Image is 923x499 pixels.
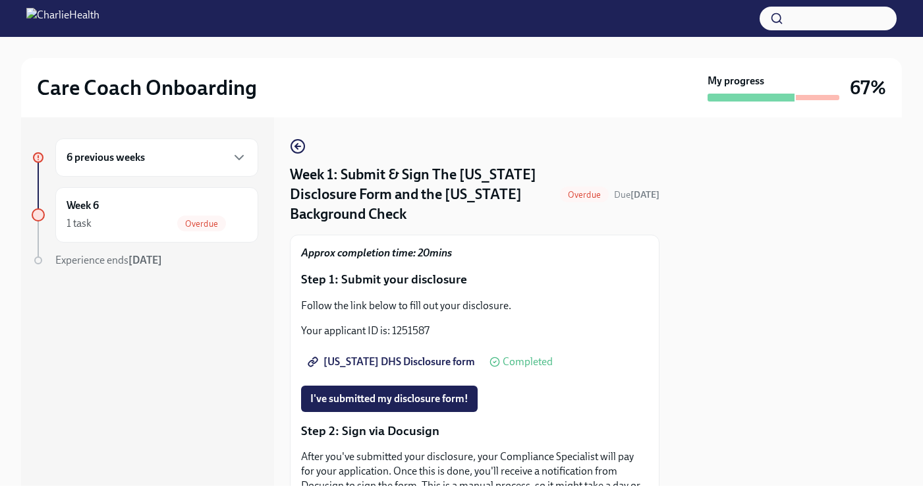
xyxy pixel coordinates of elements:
h4: Week 1: Submit & Sign The [US_STATE] Disclosure Form and the [US_STATE] Background Check [290,165,555,224]
strong: My progress [708,74,764,88]
button: I've submitted my disclosure form! [301,386,478,412]
span: August 20th, 2025 10:00 [614,189,659,201]
p: Step 1: Submit your disclosure [301,271,648,288]
h3: 67% [850,76,886,100]
a: Week 61 taskOverdue [32,187,258,243]
p: Step 2: Sign via Docusign [301,423,648,440]
span: [US_STATE] DHS Disclosure form [310,355,475,368]
strong: [DATE] [630,189,659,200]
strong: Approx completion time: 20mins [301,247,452,259]
p: Follow the link below to fill out your disclosure. [301,299,648,313]
div: 6 previous weeks [55,138,258,177]
span: Experience ends [55,254,162,266]
a: [US_STATE] DHS Disclosure form [301,349,484,375]
span: Overdue [177,219,226,229]
h6: 6 previous weeks [67,150,145,165]
strong: [DATE] [128,254,162,266]
span: I've submitted my disclosure form! [310,392,468,405]
div: 1 task [67,216,92,231]
h6: Week 6 [67,198,99,213]
span: Overdue [560,190,609,200]
h2: Care Coach Onboarding [37,74,257,101]
p: Your applicant ID is: 1251587 [301,324,648,338]
img: CharlieHealth [26,8,99,29]
span: Completed [503,357,553,367]
span: Due [614,189,659,200]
